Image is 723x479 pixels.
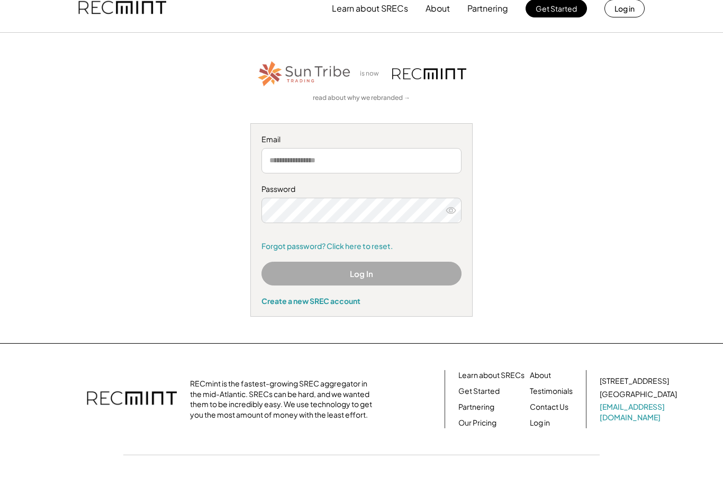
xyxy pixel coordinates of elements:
button: Log In [261,262,462,285]
div: [GEOGRAPHIC_DATA] [600,389,677,400]
a: Testimonials [530,386,573,397]
a: [EMAIL_ADDRESS][DOMAIN_NAME] [600,402,679,422]
div: [STREET_ADDRESS] [600,376,669,386]
img: STT_Horizontal_Logo%2B-%2BColor.png [257,59,352,88]
a: About [530,370,551,381]
a: Contact Us [530,402,568,412]
a: Partnering [458,402,494,412]
div: Email [261,134,462,145]
a: read about why we rebranded → [313,94,410,103]
div: is now [357,69,387,78]
a: Log in [530,418,550,428]
a: Forgot password? Click here to reset. [261,241,462,252]
div: Password [261,184,462,195]
div: RECmint is the fastest-growing SREC aggregator in the mid-Atlantic. SRECs can be hard, and we wan... [190,379,378,420]
div: Create a new SREC account [261,296,462,306]
a: Get Started [458,386,500,397]
img: recmint-logotype%403x.png [87,381,177,418]
a: Our Pricing [458,418,496,428]
a: Learn about SRECs [458,370,525,381]
img: recmint-logotype%403x.png [392,68,466,79]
